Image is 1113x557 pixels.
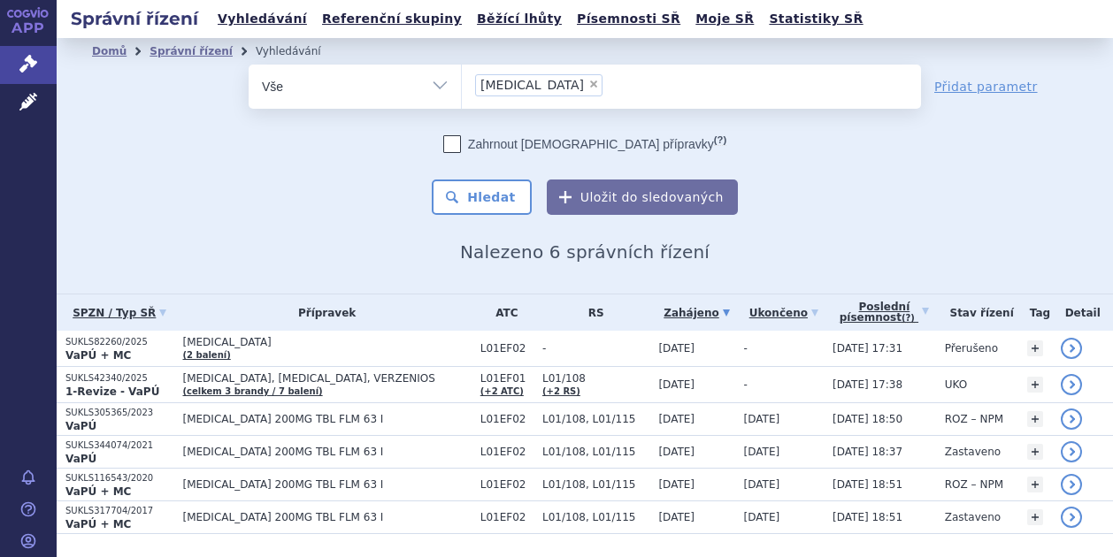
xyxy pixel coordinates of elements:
a: Zahájeno [658,301,734,325]
a: (+2 ATC) [480,386,524,396]
span: L01/108, L01/115 [542,413,649,425]
span: [DATE] [744,413,780,425]
span: L01EF02 [480,446,533,458]
a: Referenční skupiny [317,7,467,31]
span: [DATE] [658,478,695,491]
p: SUKLS42340/2025 [65,372,174,385]
a: Běžící lhůty [472,7,567,31]
span: [DATE] [658,342,695,355]
abbr: (?) [714,134,726,146]
span: [DATE] [744,511,780,523]
a: + [1027,509,1043,525]
span: - [744,378,748,391]
span: ROZ – NPM [945,413,1003,425]
th: Stav řízení [936,294,1019,331]
span: L01EF02 [480,413,533,425]
th: Tag [1018,294,1052,331]
span: ROZ – NPM [945,478,1003,491]
p: SUKLS116543/2020 [65,472,174,485]
span: - [542,342,649,355]
a: Ukončeno [744,301,824,325]
a: Správní řízení [150,45,233,57]
li: Vyhledávání [256,38,344,65]
a: + [1027,340,1043,356]
span: L01EF02 [480,511,533,523]
label: Zahrnout [DEMOGRAPHIC_DATA] přípravky [443,135,726,153]
span: [DATE] [658,511,695,523]
span: [DATE] 18:37 [833,446,902,458]
span: Zastaveno [945,511,1001,523]
span: L01/108 [542,372,649,385]
p: SUKLS344074/2021 [65,439,174,452]
span: [DATE] 17:31 [833,342,902,355]
a: + [1027,444,1043,460]
span: L01EF01 [480,372,533,385]
a: Domů [92,45,127,57]
span: × [588,79,599,89]
a: detail [1061,374,1082,395]
a: Poslednípísemnost(?) [833,294,936,331]
span: [DATE] 18:50 [833,413,902,425]
a: (2 balení) [183,350,231,360]
span: Přerušeno [945,342,998,355]
a: SPZN / Typ SŘ [65,301,174,325]
button: Uložit do sledovaných [547,179,738,215]
span: [DATE] [658,378,695,391]
span: [MEDICAL_DATA] 200MG TBL FLM 63 I [183,413,449,425]
h2: Správní řízení [57,6,212,31]
span: [MEDICAL_DATA] [183,336,449,348]
input: [MEDICAL_DATA] [608,73,618,95]
span: [DATE] [658,446,695,458]
span: [MEDICAL_DATA] 200MG TBL FLM 63 I [183,478,449,491]
span: Zastaveno [945,446,1001,458]
span: Nalezeno 6 správních řízení [460,241,710,263]
a: (+2 RS) [542,386,580,396]
button: Hledat [432,179,532,215]
a: Písemnosti SŘ [572,7,686,31]
th: RS [533,294,649,331]
p: SUKLS305365/2023 [65,407,174,419]
span: [MEDICAL_DATA], [MEDICAL_DATA], VERZENIOS [183,372,449,385]
span: L01/108, L01/115 [542,511,649,523]
a: Moje SŘ [690,7,759,31]
a: + [1027,377,1043,393]
span: [DATE] 18:51 [833,511,902,523]
a: + [1027,477,1043,492]
span: L01EF02 [480,342,533,355]
a: + [1027,411,1043,427]
span: UKO [945,378,967,391]
span: L01EF02 [480,478,533,491]
span: L01/108, L01/115 [542,446,649,458]
a: Vyhledávání [212,7,312,31]
strong: VaPÚ [65,420,96,432]
abbr: (?) [902,313,915,324]
a: detail [1061,507,1082,528]
th: Detail [1052,294,1113,331]
a: detail [1061,441,1082,462]
span: L01/108, L01/115 [542,478,649,491]
strong: VaPÚ [65,453,96,465]
p: SUKLS317704/2017 [65,505,174,517]
span: [DATE] 18:51 [833,478,902,491]
strong: 1-Revize - VaPÚ [65,385,159,398]
span: [MEDICAL_DATA] 200MG TBL FLM 63 I [183,511,449,523]
span: [DATE] [744,446,780,458]
strong: VaPÚ + MC [65,518,131,530]
span: [MEDICAL_DATA] [480,79,584,91]
strong: VaPÚ + MC [65,349,131,362]
a: Přidat parametr [934,78,1038,95]
a: detail [1061,338,1082,359]
strong: VaPÚ + MC [65,485,131,498]
span: [DATE] 17:38 [833,378,902,391]
p: SUKLS82260/2025 [65,336,174,348]
a: Statistiky SŘ [764,7,868,31]
span: - [744,342,748,355]
span: [DATE] [658,413,695,425]
a: detail [1061,474,1082,495]
a: (celkem 3 brandy / 7 balení) [183,386,323,396]
a: detail [1061,408,1082,430]
span: [MEDICAL_DATA] 200MG TBL FLM 63 I [183,446,449,458]
th: Přípravek [174,294,472,331]
span: [DATE] [744,478,780,491]
th: ATC [472,294,533,331]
